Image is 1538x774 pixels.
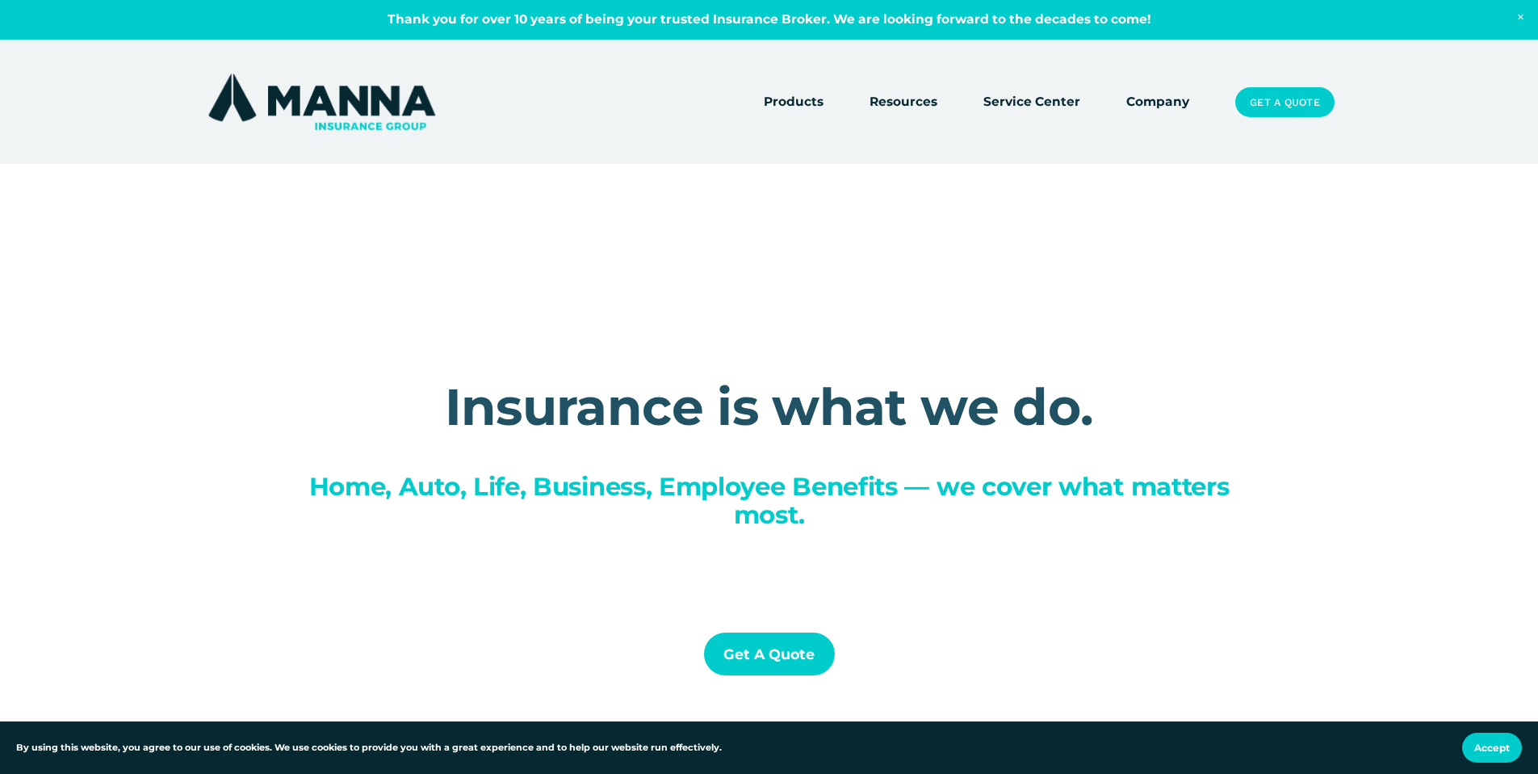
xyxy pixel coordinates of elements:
[204,70,439,133] img: Manna Insurance Group
[870,92,937,112] span: Resources
[1462,733,1522,763] button: Accept
[983,91,1080,114] a: Service Center
[704,633,835,675] a: Get a Quote
[1126,91,1189,114] a: Company
[870,91,937,114] a: folder dropdown
[1474,742,1510,754] span: Accept
[764,92,823,112] span: Products
[445,376,1094,438] strong: Insurance is what we do.
[1235,87,1334,118] a: Get a Quote
[16,741,722,755] p: By using this website, you agree to our use of cookies. We use cookies to provide you with a grea...
[764,91,823,114] a: folder dropdown
[309,471,1236,530] span: Home, Auto, Life, Business, Employee Benefits — we cover what matters most.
